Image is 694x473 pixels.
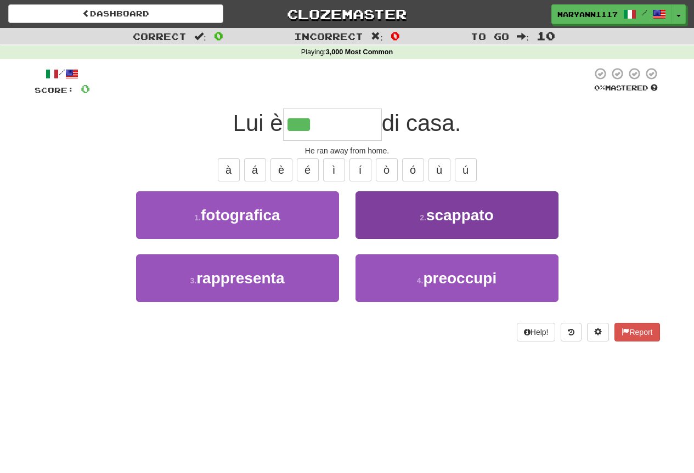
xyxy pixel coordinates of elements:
[8,4,223,23] a: Dashboard
[417,276,424,285] small: 4 .
[136,191,339,239] button: 1.fotografica
[190,276,197,285] small: 3 .
[391,29,400,42] span: 0
[35,67,90,81] div: /
[356,191,558,239] button: 2.scappato
[323,158,345,181] button: ì
[614,323,659,341] button: Report
[537,29,555,42] span: 10
[557,9,618,19] span: MaryAnn1117
[471,31,509,42] span: To go
[517,323,556,341] button: Help!
[428,158,450,181] button: ù
[455,158,477,181] button: ú
[426,207,494,224] span: scappato
[423,270,496,287] span: preoccupi
[244,158,266,181] button: á
[551,4,672,24] a: MaryAnn1117 /
[592,83,660,93] div: Mastered
[81,82,90,95] span: 0
[136,254,339,302] button: 3.rappresenta
[420,213,426,222] small: 2 .
[356,254,558,302] button: 4.preoccupi
[35,86,74,95] span: Score:
[196,270,284,287] span: rappresenta
[233,110,283,136] span: Lui è
[194,32,206,41] span: :
[349,158,371,181] button: í
[594,83,605,92] span: 0 %
[194,213,201,222] small: 1 .
[642,9,647,16] span: /
[517,32,529,41] span: :
[326,48,393,56] strong: 3,000 Most Common
[270,158,292,181] button: è
[402,158,424,181] button: ó
[297,158,319,181] button: é
[240,4,455,24] a: Clozemaster
[218,158,240,181] button: à
[133,31,187,42] span: Correct
[294,31,363,42] span: Incorrect
[201,207,280,224] span: fotografica
[35,145,660,156] div: He ran away from home.
[382,110,461,136] span: di casa.
[561,323,582,341] button: Round history (alt+y)
[214,29,223,42] span: 0
[371,32,383,41] span: :
[376,158,398,181] button: ò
